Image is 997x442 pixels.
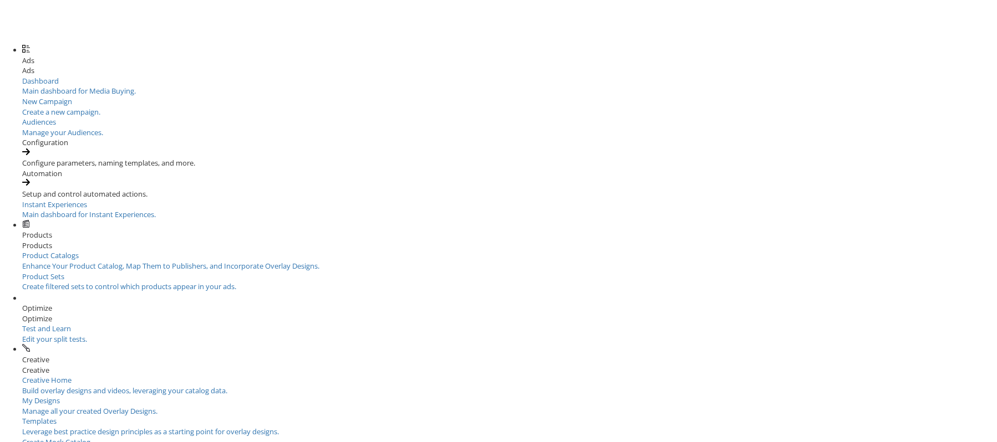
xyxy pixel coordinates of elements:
div: Creative [22,365,997,376]
a: DashboardMain dashboard for Media Buying. [22,76,997,96]
a: New CampaignCreate a new campaign. [22,96,997,117]
div: Create a new campaign. [22,107,997,117]
a: Instant ExperiencesMain dashboard for Instant Experiences. [22,199,997,220]
div: Products [22,240,997,251]
div: Audiences [22,117,997,127]
a: Test and LearnEdit your split tests. [22,323,161,344]
div: Main dashboard for Instant Experiences. [22,209,997,220]
div: Manage all your created Overlay Designs. [22,406,997,417]
div: Ads [22,65,997,76]
a: Product SetsCreate filtered sets to control which products appear in your ads. [22,271,997,292]
div: Product Catalogs [22,250,997,261]
a: Product CatalogsEnhance Your Product Catalog, Map Them to Publishers, and Incorporate Overlay Des... [22,250,997,271]
div: Create filtered sets to control which products appear in your ads. [22,281,997,292]
span: Ads [22,55,34,65]
div: Test and Learn [22,323,161,334]
div: Leverage best practice design principles as a starting point for overlay designs. [22,426,997,437]
div: Enhance Your Product Catalog, Map Them to Publishers, and Incorporate Overlay Designs. [22,261,997,271]
div: Edit your split tests. [22,334,161,345]
div: Automation [22,168,997,179]
a: My DesignsManage all your created Overlay Designs. [22,395,997,416]
div: Configure parameters, naming templates, and more. [22,158,997,168]
div: Instant Experiences [22,199,997,210]
div: Creative Home [22,375,997,386]
div: Main dashboard for Media Buying. [22,86,997,96]
div: New Campaign [22,96,997,107]
a: TemplatesLeverage best practice design principles as a starting point for overlay designs. [22,416,997,436]
div: Manage your Audiences. [22,127,997,138]
div: Configuration [22,137,997,148]
span: Products [22,230,52,240]
a: Creative HomeBuild overlay designs and videos, leveraging your catalog data. [22,375,997,395]
div: My Designs [22,395,997,406]
span: Creative [22,354,49,364]
div: Dashboard [22,76,997,86]
div: Product Sets [22,271,997,282]
a: AudiencesManage your Audiences. [22,117,997,137]
span: Optimize [22,303,52,313]
div: Templates [22,416,997,426]
div: Setup and control automated actions. [22,189,997,199]
div: Optimize [22,313,997,324]
div: Build overlay designs and videos, leveraging your catalog data. [22,386,997,396]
